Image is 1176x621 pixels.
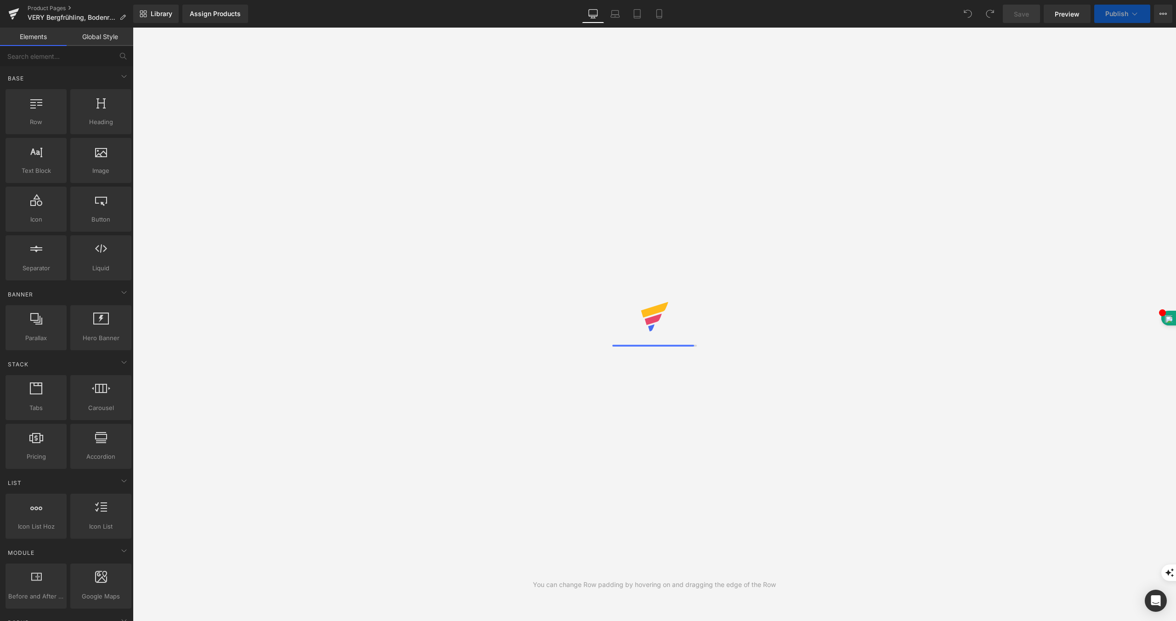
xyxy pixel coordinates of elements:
[7,74,25,83] span: Base
[8,452,64,461] span: Pricing
[8,592,64,601] span: Before and After Images
[1145,590,1167,612] div: Open Intercom Messenger
[8,166,64,176] span: Text Block
[8,263,64,273] span: Separator
[1044,5,1091,23] a: Preview
[7,360,29,369] span: Stack
[1154,5,1172,23] button: More
[1055,9,1080,19] span: Preview
[1094,5,1150,23] button: Publish
[8,117,64,127] span: Row
[8,333,64,343] span: Parallax
[582,5,604,23] a: Desktop
[73,333,129,343] span: Hero Banner
[190,10,241,17] div: Assign Products
[73,166,129,176] span: Image
[1105,10,1128,17] span: Publish
[7,479,23,487] span: List
[73,263,129,273] span: Liquid
[28,14,116,21] span: VERY Bergfrühling, Bodenreiniger für Wischroboter mit Frühlingsduft, 5L Kanister
[73,522,129,531] span: Icon List
[7,290,34,299] span: Banner
[8,522,64,531] span: Icon List Hoz
[626,5,648,23] a: Tablet
[73,452,129,461] span: Accordion
[73,215,129,224] span: Button
[8,215,64,224] span: Icon
[959,5,977,23] button: Undo
[8,403,64,413] span: Tabs
[604,5,626,23] a: Laptop
[67,28,133,46] a: Global Style
[73,117,129,127] span: Heading
[73,403,129,413] span: Carousel
[533,580,776,590] div: You can change Row padding by hovering on and dragging the edge of the Row
[73,592,129,601] span: Google Maps
[7,548,35,557] span: Module
[133,5,179,23] a: New Library
[151,10,172,18] span: Library
[1014,9,1029,19] span: Save
[28,5,133,12] a: Product Pages
[648,5,670,23] a: Mobile
[981,5,999,23] button: Redo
